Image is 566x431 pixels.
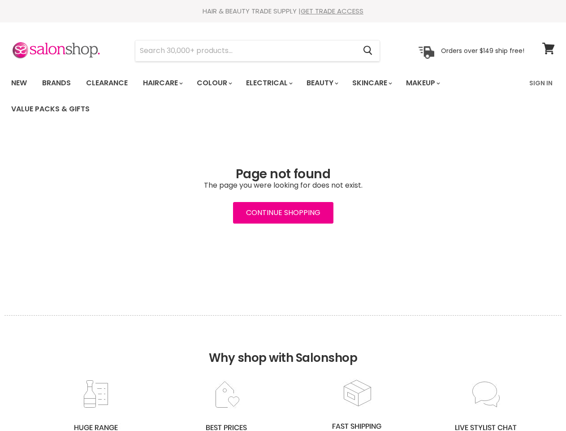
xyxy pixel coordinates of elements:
[399,74,445,92] a: Makeup
[190,74,238,92] a: Colour
[4,74,34,92] a: New
[79,74,134,92] a: Clearance
[233,202,333,224] a: Continue Shopping
[356,40,380,61] button: Search
[135,40,356,61] input: Search
[346,74,397,92] a: Skincare
[4,70,524,122] ul: Main menu
[301,6,363,16] a: GET TRADE ACCESS
[136,74,188,92] a: Haircare
[35,74,78,92] a: Brands
[135,40,380,62] form: Product
[300,74,344,92] a: Beauty
[524,74,558,92] a: Sign In
[239,74,298,92] a: Electrical
[11,181,555,189] p: The page you were looking for does not exist.
[4,100,96,119] a: Value Packs & Gifts
[441,46,524,54] p: Orders over $149 ship free!
[11,167,555,181] h1: Page not found
[4,315,562,378] h2: Why shop with Salonshop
